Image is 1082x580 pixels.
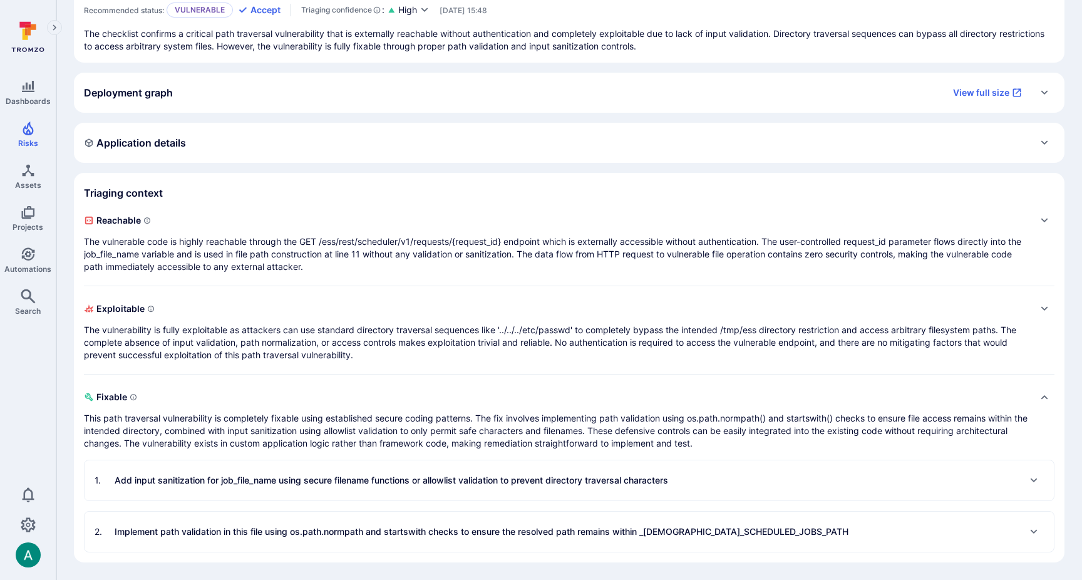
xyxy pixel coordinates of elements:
[143,217,151,224] svg: Indicates if a vulnerability code, component, function or a library can actually be reached or in...
[13,222,43,232] span: Projects
[50,23,59,33] i: Expand navigation menu
[95,526,112,538] span: 2 .
[115,526,848,538] p: Implement path validation in this file using os.path.normpath and startswith checks to ensure the...
[16,542,41,567] img: ACg8ocLSa5mPYBaXNx3eFu_EmspyJX0laNWN7cXOFirfQ7srZveEpg=s96-c
[18,138,38,148] span: Risks
[6,96,51,106] span: Dashboards
[398,4,417,16] span: High
[74,73,1064,113] div: Expand
[301,4,384,16] div: :
[84,299,1029,319] span: Exploitable
[373,4,381,16] svg: AI Triaging Agent self-evaluates the confidence behind recommended status based on the depth and ...
[440,6,487,15] span: Only visible to Tromzo users
[84,137,186,149] h2: Application details
[84,299,1054,361] div: Expand
[84,6,164,15] span: Recommended status:
[95,474,112,487] span: 1 .
[84,187,163,199] h2: Triaging context
[15,306,41,316] span: Search
[84,28,1054,53] p: The checklist confirms a critical path traversal vulnerability that is externally reachable witho...
[74,123,1064,163] div: Expand
[47,20,62,35] button: Expand navigation menu
[84,387,1054,450] div: Collapse
[84,236,1029,273] p: The vulnerable code is highly reachable through the GET /ess/rest/scheduler/v1/requests/{request_...
[84,387,1029,407] span: Fixable
[84,210,1054,273] div: Expand
[85,460,1054,500] div: Expand
[115,474,668,487] p: Add input sanitization for job_file_name using secure filename functions or allowlist validation ...
[4,264,51,274] span: Automations
[84,210,1029,230] span: Reachable
[945,83,1029,103] a: View full size
[130,393,137,401] svg: Indicates if a vulnerability can be remediated or patched easily
[85,512,1054,552] div: Expand
[238,4,281,16] button: Accept
[84,412,1029,450] p: This path traversal vulnerability is completely fixable using established secure coding patterns....
[301,4,372,16] span: Triaging confidence
[16,542,41,567] div: Arjan Dehar
[84,324,1029,361] p: The vulnerability is fully exploitable as attackers can use standard directory traversal sequence...
[147,305,155,313] svg: Indicates if a vulnerability can be exploited by an attacker to gain unauthorized access, execute...
[167,3,233,18] p: Vulnerable
[15,180,41,190] span: Assets
[398,4,430,17] button: High
[84,86,173,99] h2: Deployment graph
